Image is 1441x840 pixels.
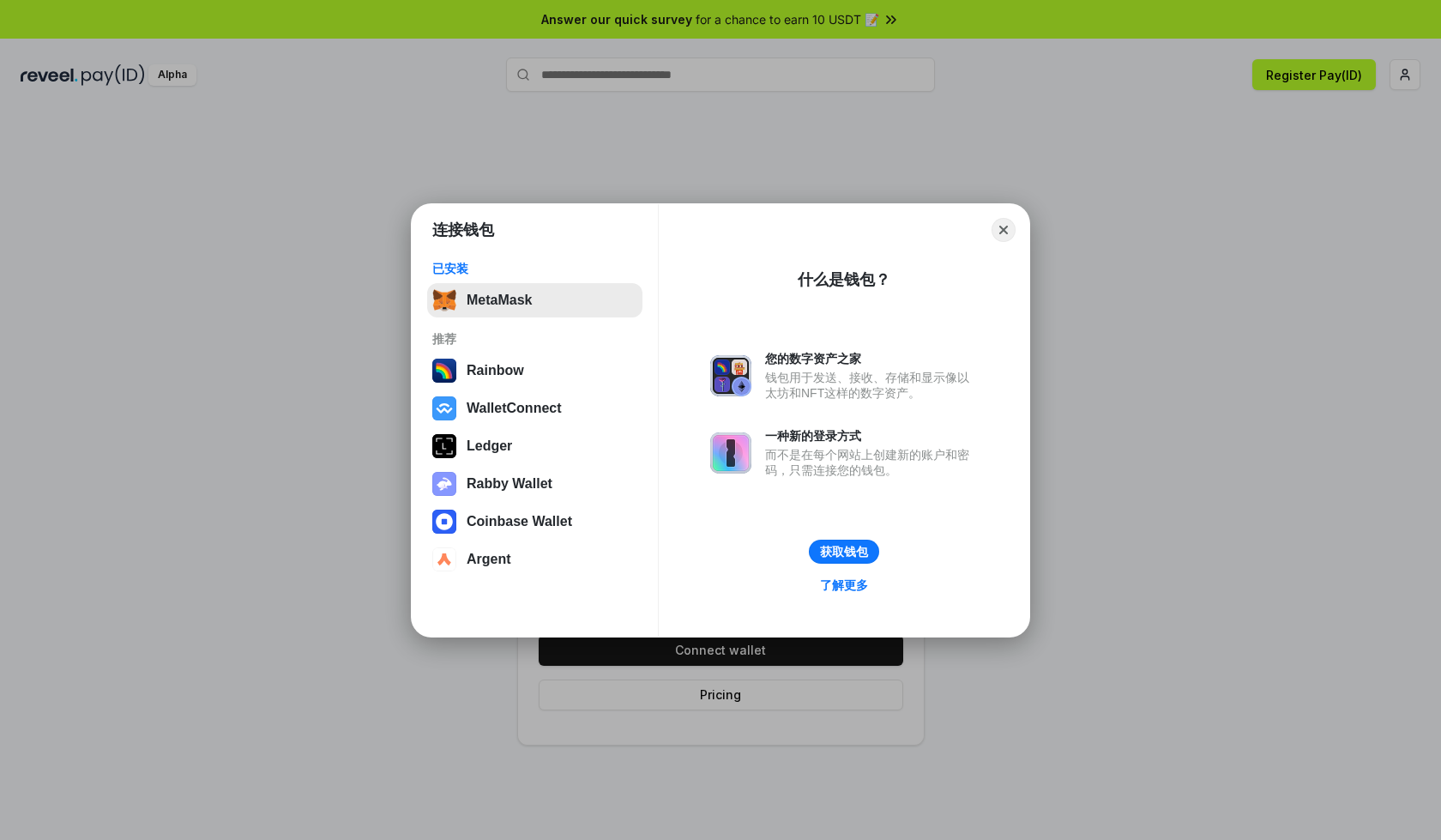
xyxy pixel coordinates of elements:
[432,288,456,312] img: svg+xml,%3Csvg%20fill%3D%22none%22%20height%3D%2233%22%20viewBox%3D%220%200%2035%2033%22%20width%...
[427,542,642,577] button: Argent
[992,218,1016,242] button: Close
[467,552,511,567] div: Argent
[432,547,456,571] img: svg+xml,%3Csvg%20width%3D%2228%22%20height%3D%2228%22%20viewBox%3D%220%200%2028%2028%22%20fill%3D...
[765,351,978,366] div: 您的数字资产之家
[432,510,456,534] img: svg+xml,%3Csvg%20width%3D%2228%22%20height%3D%2228%22%20viewBox%3D%220%200%2028%2028%22%20fill%3D...
[427,505,642,539] button: Coinbase Wallet
[765,370,978,401] div: 钱包用于发送、接收、存储和显示像以太坊和NFT这样的数字资产。
[427,467,642,501] button: Rabby Wallet
[427,354,642,388] button: Rainbow
[765,428,978,444] div: 一种新的登录方式
[467,293,532,308] div: MetaMask
[765,447,978,478] div: 而不是在每个网站上创建新的账户和密码，只需连接您的钱包。
[467,438,512,454] div: Ledger
[432,261,637,276] div: 已安装
[467,363,524,378] div: Rainbow
[432,220,494,240] h1: 连接钱包
[820,544,868,559] div: 获取钱包
[427,391,642,426] button: WalletConnect
[810,574,878,596] a: 了解更多
[432,396,456,420] img: svg+xml,%3Csvg%20width%3D%2228%22%20height%3D%2228%22%20viewBox%3D%220%200%2028%2028%22%20fill%3D...
[432,434,456,458] img: svg+xml,%3Csvg%20xmlns%3D%22http%3A%2F%2Fwww.w3.org%2F2000%2Fsvg%22%20width%3D%2228%22%20height%3...
[467,514,572,529] div: Coinbase Wallet
[432,359,456,383] img: svg+xml,%3Csvg%20width%3D%22120%22%20height%3D%22120%22%20viewBox%3D%220%200%20120%20120%22%20fil...
[809,540,879,564] button: 获取钱包
[427,283,642,317] button: MetaMask
[710,432,751,474] img: svg+xml,%3Csvg%20xmlns%3D%22http%3A%2F%2Fwww.w3.org%2F2000%2Fsvg%22%20fill%3D%22none%22%20viewBox...
[710,355,751,396] img: svg+xml,%3Csvg%20xmlns%3D%22http%3A%2F%2Fwww.w3.org%2F2000%2Fsvg%22%20fill%3D%22none%22%20viewBox...
[432,472,456,496] img: svg+xml,%3Csvg%20xmlns%3D%22http%3A%2F%2Fwww.w3.org%2F2000%2Fsvg%22%20fill%3D%22none%22%20viewBox...
[432,331,637,347] div: 推荐
[427,429,642,463] button: Ledger
[798,269,890,290] div: 什么是钱包？
[820,577,868,593] div: 了解更多
[467,401,562,416] div: WalletConnect
[467,476,552,492] div: Rabby Wallet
